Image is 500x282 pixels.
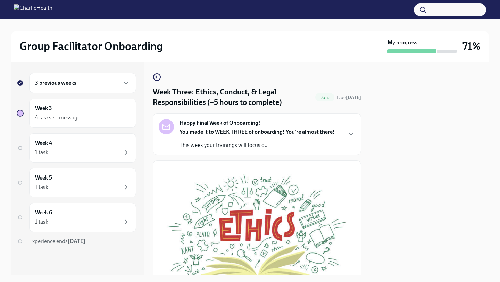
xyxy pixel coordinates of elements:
[35,114,80,122] div: 4 tasks • 1 message
[337,94,361,100] span: Due
[35,79,76,87] h6: 3 previous weeks
[315,95,334,100] span: Done
[180,128,335,135] strong: You made it to WEEK THREE of onboarding! You're almost there!
[68,238,85,244] strong: [DATE]
[35,209,52,216] h6: Week 6
[17,203,136,232] a: Week 61 task
[337,94,361,101] span: September 8th, 2025 10:00
[35,218,48,226] div: 1 task
[35,105,52,112] h6: Week 3
[17,99,136,128] a: Week 34 tasks • 1 message
[35,149,48,156] div: 1 task
[35,174,52,182] h6: Week 5
[346,94,361,100] strong: [DATE]
[17,168,136,197] a: Week 51 task
[462,40,481,52] h3: 71%
[387,39,417,47] strong: My progress
[35,139,52,147] h6: Week 4
[19,39,163,53] h2: Group Facilitator Onboarding
[29,73,136,93] div: 3 previous weeks
[29,238,85,244] span: Experience ends
[180,119,260,127] strong: Happy Final Week of Onboarding!
[35,183,48,191] div: 1 task
[180,141,335,149] p: This week your trainings will focus o...
[14,4,52,15] img: CharlieHealth
[153,87,312,108] h4: Week Three: Ethics, Conduct, & Legal Responsibilities (~5 hours to complete)
[17,133,136,163] a: Week 41 task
